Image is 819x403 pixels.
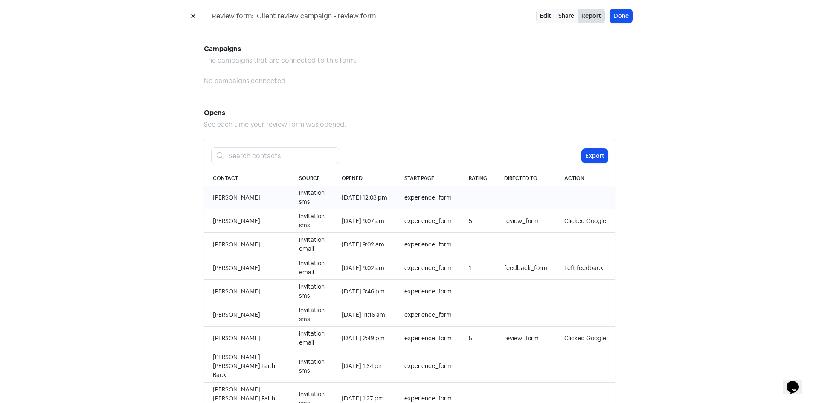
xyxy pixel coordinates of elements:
[290,209,333,233] td: Invitation sms
[204,256,290,280] td: [PERSON_NAME]
[556,209,615,233] td: Clicked Google
[290,233,333,256] td: Invitation email
[396,171,460,186] th: Start page
[290,256,333,280] td: Invitation email
[496,327,556,350] td: review_form
[333,256,396,280] td: [DATE] 9:02 am
[204,233,290,256] td: [PERSON_NAME]
[578,9,605,23] button: Report
[212,11,253,21] span: Review form:
[224,147,339,164] input: Search contacts
[396,256,460,280] td: experience_form
[396,186,460,209] td: experience_form
[333,303,396,327] td: [DATE] 11:16 am
[204,107,615,119] h5: Opens
[204,43,615,55] h5: Campaigns
[460,327,496,350] td: 5
[290,280,333,303] td: Invitation sms
[333,327,396,350] td: [DATE] 2:49 pm
[556,327,615,350] td: Clicked Google
[460,171,496,186] th: Rating
[396,233,460,256] td: experience_form
[333,280,396,303] td: [DATE] 3:46 pm
[556,256,615,280] td: Left feedback
[204,327,290,350] td: [PERSON_NAME]
[582,149,608,163] button: Export
[610,9,632,23] button: Done
[333,233,396,256] td: [DATE] 9:02 am
[783,369,810,394] iframe: chat widget
[204,76,615,86] div: No campaigns connected
[333,171,396,186] th: Opened
[396,280,460,303] td: experience_form
[290,186,333,209] td: Invitation sms
[290,303,333,327] td: Invitation sms
[460,256,496,280] td: 1
[496,171,556,186] th: Directed to
[333,209,396,233] td: [DATE] 9:07 am
[556,171,615,186] th: Action
[204,280,290,303] td: [PERSON_NAME]
[496,256,556,280] td: feedback_form
[290,350,333,383] td: Invitation sms
[555,9,578,23] a: Share
[204,186,290,209] td: [PERSON_NAME]
[396,209,460,233] td: experience_form
[204,209,290,233] td: [PERSON_NAME]
[204,119,615,130] div: See each time your review form was opened.
[396,303,460,327] td: experience_form
[204,171,290,186] th: Contact
[496,209,556,233] td: review_form
[290,327,333,350] td: Invitation email
[396,350,460,383] td: experience_form
[396,327,460,350] td: experience_form
[536,9,555,23] a: Edit
[204,55,615,66] div: The campaigns that are connected to this form.
[333,186,396,209] td: [DATE] 12:03 pm
[204,303,290,327] td: [PERSON_NAME]
[290,171,333,186] th: Source
[460,209,496,233] td: 5
[204,350,290,383] td: [PERSON_NAME] [PERSON_NAME] Faith Back
[333,350,396,383] td: [DATE] 1:34 pm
